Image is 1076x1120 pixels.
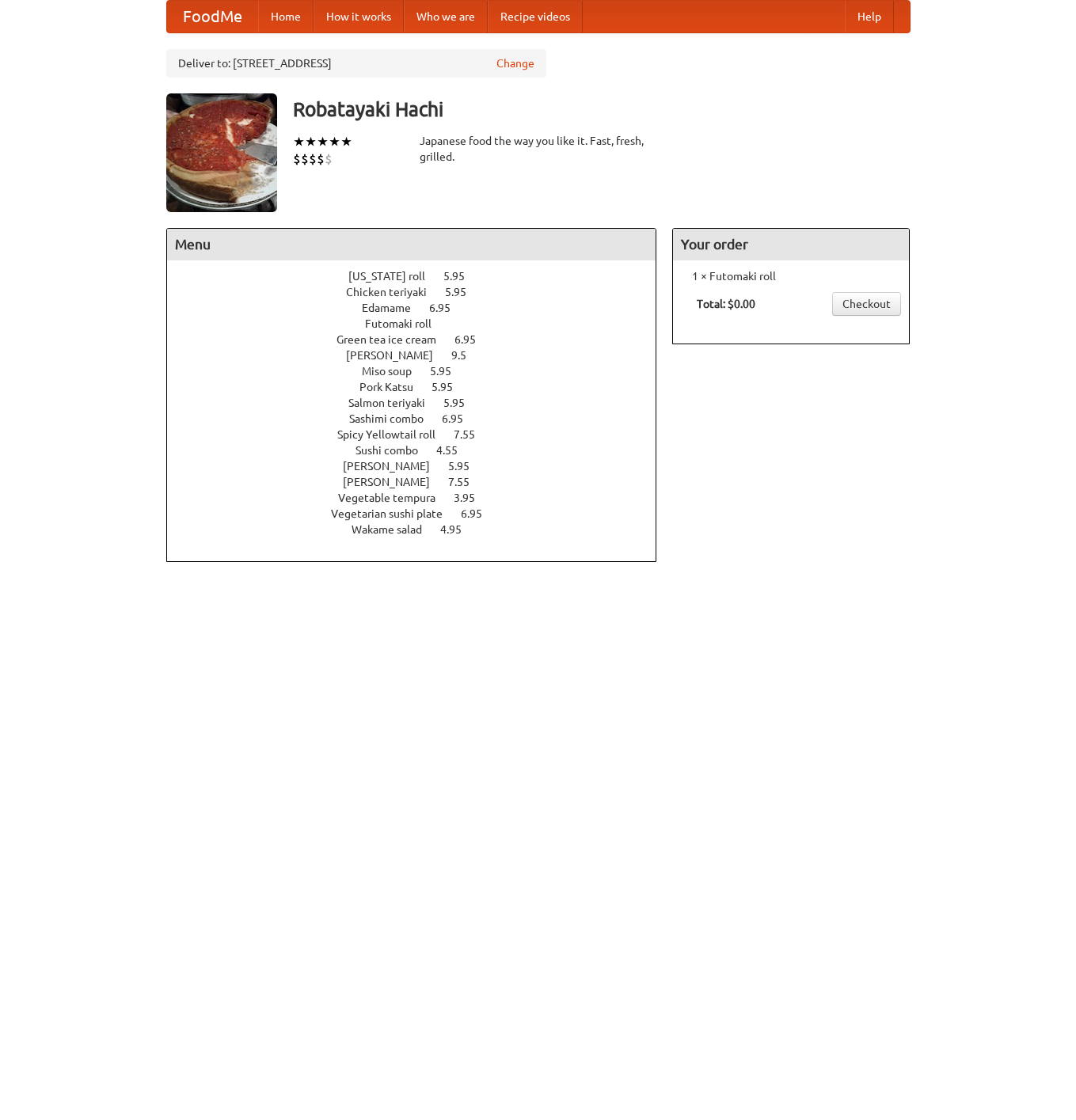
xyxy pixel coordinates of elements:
[337,428,451,441] span: Spicy Yellowtail roll
[258,1,314,32] a: Home
[340,133,352,150] li: ★
[448,476,485,488] span: 7.55
[429,302,466,314] span: 6.95
[362,365,481,378] a: Miso soup 5.95
[362,365,428,378] span: Miso soup
[343,476,499,488] a: [PERSON_NAME] 7.55
[673,229,909,260] h4: Your order
[355,444,487,457] a: Sushi combo 4.55
[443,397,481,409] span: 5.95
[365,317,447,330] span: Futomaki roll
[420,133,657,165] div: Japanese food the way you like it. Fast, fresh, grilled.
[348,270,441,283] span: [US_STATE] roll
[348,397,441,409] span: Salmon teriyaki
[331,507,458,520] span: Vegetarian sushi plate
[359,381,429,393] span: Pork Katsu
[442,412,479,425] span: 6.95
[448,460,485,473] span: 5.95
[331,507,511,520] a: Vegetarian sushi plate 6.95
[404,1,488,32] a: Who we are
[352,523,491,536] a: Wakame salad 4.95
[359,381,482,393] a: Pork Katsu 5.95
[336,333,452,346] span: Green tea ice cream
[338,492,504,504] a: Vegetable tempura 3.95
[454,333,492,346] span: 6.95
[445,286,482,298] span: 5.95
[349,412,492,425] a: Sashimi combo 6.95
[362,302,427,314] span: Edamame
[346,286,443,298] span: Chicken teriyaki
[343,460,499,473] a: [PERSON_NAME] 5.95
[314,1,404,32] a: How it works
[362,302,480,314] a: Edamame 6.95
[317,150,325,168] li: $
[293,93,911,125] h3: Robatayaki Hachi
[336,333,505,346] a: Green tea ice cream 6.95
[293,133,305,150] li: ★
[443,270,481,283] span: 5.95
[346,349,496,362] a: [PERSON_NAME] 9.5
[343,476,446,488] span: [PERSON_NAME]
[317,133,329,150] li: ★
[348,270,494,283] a: [US_STATE] roll 5.95
[365,317,477,330] a: Futomaki roll
[167,229,656,260] h4: Menu
[697,298,755,310] b: Total: $0.00
[352,523,438,536] span: Wakame salad
[337,428,504,441] a: Spicy Yellowtail roll 7.55
[681,268,901,284] li: 1 × Futomaki roll
[343,460,446,473] span: [PERSON_NAME]
[346,349,449,362] span: [PERSON_NAME]
[430,365,467,378] span: 5.95
[346,286,496,298] a: Chicken teriyaki 5.95
[832,292,901,316] a: Checkout
[461,507,498,520] span: 6.95
[301,150,309,168] li: $
[338,492,451,504] span: Vegetable tempura
[166,93,277,212] img: angular.jpg
[454,428,491,441] span: 7.55
[355,444,434,457] span: Sushi combo
[329,133,340,150] li: ★
[451,349,482,362] span: 9.5
[436,444,473,457] span: 4.55
[454,492,491,504] span: 3.95
[496,55,534,71] a: Change
[349,412,439,425] span: Sashimi combo
[440,523,477,536] span: 4.95
[305,133,317,150] li: ★
[845,1,894,32] a: Help
[432,381,469,393] span: 5.95
[293,150,301,168] li: $
[309,150,317,168] li: $
[325,150,333,168] li: $
[167,1,258,32] a: FoodMe
[166,49,546,78] div: Deliver to: [STREET_ADDRESS]
[348,397,494,409] a: Salmon teriyaki 5.95
[488,1,583,32] a: Recipe videos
